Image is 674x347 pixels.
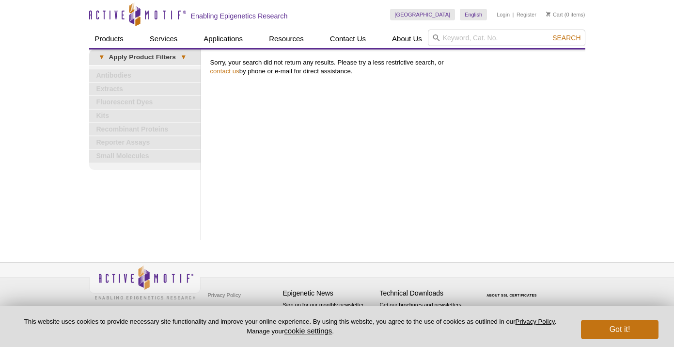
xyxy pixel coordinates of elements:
table: Click to Verify - This site chose Symantec SSL for secure e-commerce and confidential communicati... [477,280,549,301]
p: Sorry, your search did not return any results. Please try a less restrictive search, or by phone ... [210,58,580,76]
a: Antibodies [89,69,201,82]
a: Cart [546,11,563,18]
a: Recombinant Proteins [89,123,201,136]
a: Resources [263,30,310,48]
button: cookie settings [284,327,332,335]
a: Products [89,30,129,48]
a: ▾Apply Product Filters▾ [89,50,201,65]
a: Fluorescent Dyes [89,96,201,109]
button: Search [549,33,583,42]
input: Keyword, Cat. No. [428,30,585,46]
img: Your Cart [546,12,550,17]
li: | [513,9,514,20]
a: Reporter Assays [89,136,201,149]
a: Applications [198,30,249,48]
span: ▾ [176,53,191,62]
h4: Technical Downloads [380,289,472,297]
li: (0 items) [546,9,585,20]
a: Terms & Conditions [205,302,256,317]
span: Search [552,34,580,42]
p: This website uses cookies to provide necessary site functionality and improve your online experie... [16,317,565,336]
a: Login [497,11,510,18]
img: Active Motif, [89,263,201,302]
a: About Us [386,30,428,48]
a: Privacy Policy [205,288,243,302]
span: ▾ [94,53,109,62]
a: Services [144,30,184,48]
p: Get our brochures and newsletters, or request them by mail. [380,301,472,326]
a: Small Molecules [89,150,201,163]
a: [GEOGRAPHIC_DATA] [390,9,455,20]
h2: Enabling Epigenetics Research [191,12,288,20]
a: contact us [210,67,239,75]
button: Got it! [581,320,658,339]
a: Contact Us [324,30,372,48]
a: Register [517,11,536,18]
a: English [460,9,487,20]
a: Kits [89,110,201,122]
h4: Epigenetic News [283,289,375,297]
p: Sign up for our monthly newsletter highlighting recent publications in the field of epigenetics. [283,301,375,334]
a: Privacy Policy [516,318,555,325]
a: ABOUT SSL CERTIFICATES [486,294,537,297]
a: Extracts [89,83,201,96]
